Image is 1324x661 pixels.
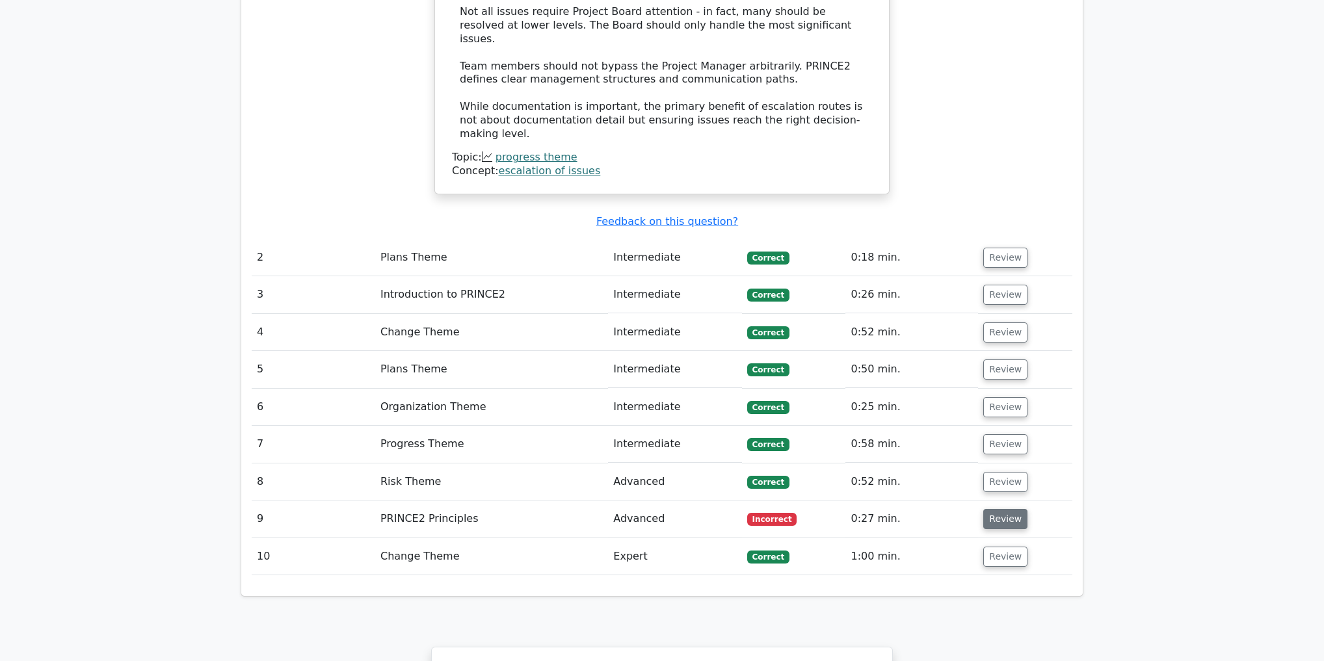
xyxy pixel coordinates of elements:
[375,500,608,538] td: PRINCE2 Principles
[845,538,978,575] td: 1:00 min.
[608,389,741,426] td: Intermediate
[983,359,1027,380] button: Review
[983,509,1027,529] button: Review
[608,276,741,313] td: Intermediate
[596,215,738,227] a: Feedback on this question?
[747,551,789,564] span: Correct
[845,389,978,426] td: 0:25 min.
[252,389,375,426] td: 6
[608,314,741,351] td: Intermediate
[252,314,375,351] td: 4
[747,476,789,489] span: Correct
[252,351,375,388] td: 5
[375,389,608,426] td: Organization Theme
[375,538,608,575] td: Change Theme
[845,276,978,313] td: 0:26 min.
[747,252,789,265] span: Correct
[375,351,608,388] td: Plans Theme
[608,538,741,575] td: Expert
[608,239,741,276] td: Intermediate
[375,463,608,500] td: Risk Theme
[252,276,375,313] td: 3
[845,351,978,388] td: 0:50 min.
[496,151,577,163] a: progress theme
[845,239,978,276] td: 0:18 min.
[452,164,872,178] div: Concept:
[252,538,375,575] td: 10
[608,463,741,500] td: Advanced
[747,438,789,451] span: Correct
[983,397,1027,417] button: Review
[375,239,608,276] td: Plans Theme
[747,363,789,376] span: Correct
[845,314,978,351] td: 0:52 min.
[375,276,608,313] td: Introduction to PRINCE2
[608,500,741,538] td: Advanced
[608,351,741,388] td: Intermediate
[252,463,375,500] td: 8
[983,285,1027,305] button: Review
[375,426,608,463] td: Progress Theme
[452,151,872,164] div: Topic:
[983,547,1027,567] button: Review
[252,239,375,276] td: 2
[252,500,375,538] td: 9
[983,248,1027,268] button: Review
[845,463,978,500] td: 0:52 min.
[375,314,608,351] td: Change Theme
[983,434,1027,454] button: Review
[608,426,741,463] td: Intermediate
[983,322,1027,343] button: Review
[252,426,375,463] td: 7
[747,401,789,414] span: Correct
[747,289,789,302] span: Correct
[747,326,789,339] span: Correct
[845,426,978,463] td: 0:58 min.
[747,513,797,526] span: Incorrect
[499,164,601,177] a: escalation of issues
[983,472,1027,492] button: Review
[845,500,978,538] td: 0:27 min.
